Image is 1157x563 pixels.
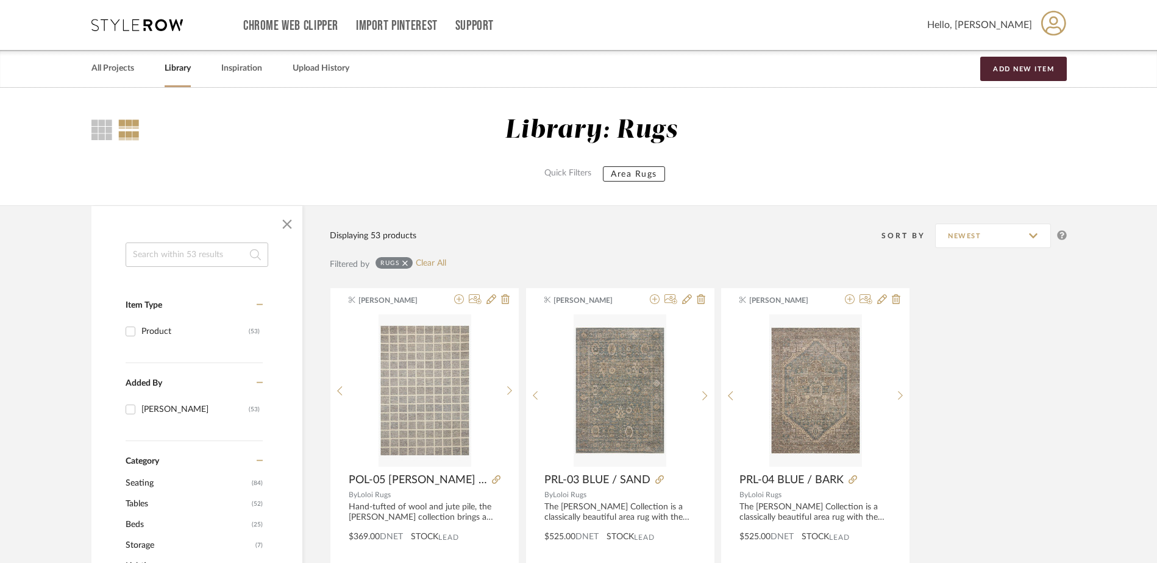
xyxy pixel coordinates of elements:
a: Library [165,60,191,77]
span: STOCK [607,531,634,544]
img: PRL-03 BLUE / SAND [574,314,666,467]
img: PRL-04 BLUE / BARK [769,314,862,467]
div: 0 [544,314,696,467]
span: Lead [634,533,655,542]
a: Clear All [416,258,446,269]
span: Hello, [PERSON_NAME] [927,18,1032,32]
span: DNET [771,533,794,541]
span: By [739,491,748,498]
span: By [349,491,357,498]
button: Close [275,212,299,236]
input: Search within 53 results [126,243,268,267]
span: $525.00 [544,533,575,541]
span: [PERSON_NAME] [554,295,630,306]
span: (84) [252,473,263,493]
div: Product [141,322,249,341]
a: Chrome Web Clipper [243,21,338,31]
a: All Projects [91,60,134,77]
span: Item Type [126,301,162,310]
span: Beds [126,514,249,535]
div: The [PERSON_NAME] Collection is a classically beautiful area rug with the low, worn-in pile of a ... [544,502,696,523]
a: Support [455,21,494,31]
span: Lead [438,533,459,542]
label: Quick Filters [537,166,599,182]
div: Hand-tufted of wool and jute pile, the [PERSON_NAME] collection brings a fresh take on modern yet... [349,502,500,523]
span: [PERSON_NAME] [749,295,826,306]
div: [PERSON_NAME] [141,400,249,419]
button: Add New Item [980,57,1067,81]
span: PRL-04 BLUE / BARK [739,473,844,487]
span: $369.00 [349,533,380,541]
span: Loloi Rugs [357,491,391,498]
div: Sort By [881,230,935,242]
span: (7) [255,536,263,555]
span: [PERSON_NAME] [358,295,435,306]
a: Import Pinterest [356,21,438,31]
span: $525.00 [739,533,771,541]
span: By [544,491,553,498]
a: Upload History [293,60,349,77]
span: Added By [126,379,162,388]
span: Lead [829,533,850,542]
div: Filtered by [330,258,369,271]
div: Library: Rugs [505,115,677,146]
button: Area Rugs [603,166,665,182]
span: STOCK [802,531,829,544]
span: Seating [126,473,249,494]
div: (53) [249,322,260,341]
span: Category [126,456,159,467]
span: Storage [126,535,252,556]
div: The [PERSON_NAME] Collection is a classically beautiful area rug with the low, worn-in pile of a ... [739,502,891,523]
span: Tables [126,494,249,514]
span: Loloi Rugs [748,491,781,498]
div: Displaying 53 products [330,229,416,243]
span: DNET [575,533,599,541]
span: PRL-03 BLUE / SAND [544,473,650,487]
span: (52) [252,494,263,514]
div: 0 [740,314,891,467]
span: (25) [252,515,263,534]
span: STOCK [411,531,438,544]
span: DNET [380,533,403,541]
span: Loloi Rugs [553,491,586,498]
img: POL-05 CJ SLATE / IVORY [379,314,471,467]
div: (53) [249,400,260,419]
a: Inspiration [221,60,262,77]
div: Rugs [380,259,399,267]
span: POL-05 [PERSON_NAME] / IVORY [349,473,487,487]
